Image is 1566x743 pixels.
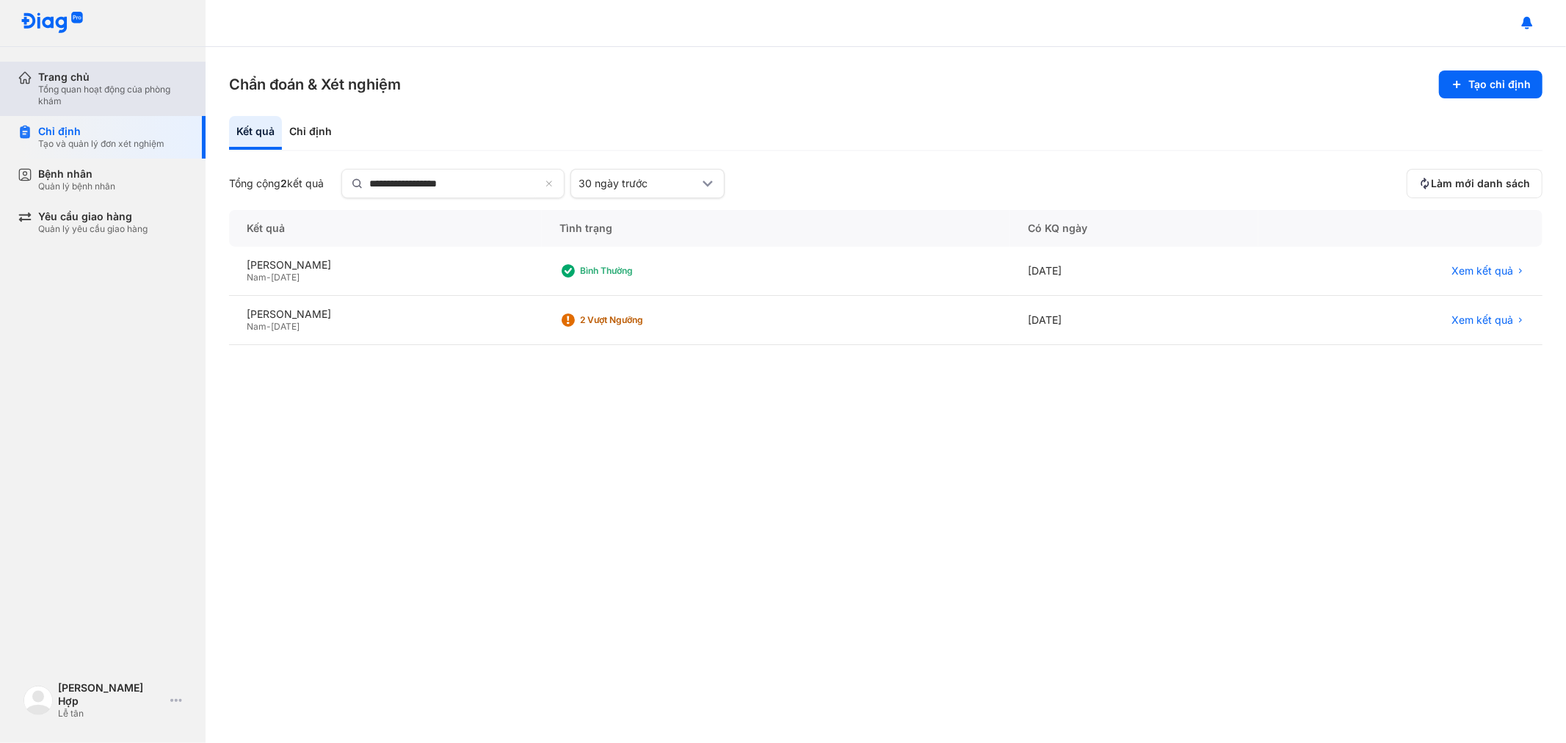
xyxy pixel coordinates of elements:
[247,321,267,332] span: Nam
[247,258,524,272] div: [PERSON_NAME]
[38,84,188,107] div: Tổng quan hoạt động của phòng khám
[229,116,282,150] div: Kết quả
[38,181,115,192] div: Quản lý bệnh nhân
[1010,247,1258,296] div: [DATE]
[1451,313,1513,327] span: Xem kết quả
[267,321,271,332] span: -
[271,272,300,283] span: [DATE]
[38,138,164,150] div: Tạo và quản lý đơn xét nghiệm
[267,272,271,283] span: -
[1407,169,1543,198] button: Làm mới danh sách
[1439,70,1543,98] button: Tạo chỉ định
[38,70,188,84] div: Trang chủ
[579,177,699,190] div: 30 ngày trước
[247,308,524,321] div: [PERSON_NAME]
[580,265,697,277] div: Bình thường
[38,125,164,138] div: Chỉ định
[580,314,697,326] div: 2 Vượt ngưỡng
[229,74,401,95] h3: Chẩn đoán & Xét nghiệm
[1431,177,1530,190] span: Làm mới danh sách
[229,210,542,247] div: Kết quả
[280,177,287,189] span: 2
[1451,264,1513,278] span: Xem kết quả
[38,223,148,235] div: Quản lý yêu cầu giao hàng
[58,708,164,720] div: Lễ tân
[229,177,324,190] div: Tổng cộng kết quả
[1010,210,1258,247] div: Có KQ ngày
[1010,296,1258,345] div: [DATE]
[282,116,339,150] div: Chỉ định
[247,272,267,283] span: Nam
[21,12,84,35] img: logo
[38,210,148,223] div: Yêu cầu giao hàng
[542,210,1010,247] div: Tình trạng
[38,167,115,181] div: Bệnh nhân
[23,686,53,715] img: logo
[58,681,164,708] div: [PERSON_NAME] Hợp
[271,321,300,332] span: [DATE]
